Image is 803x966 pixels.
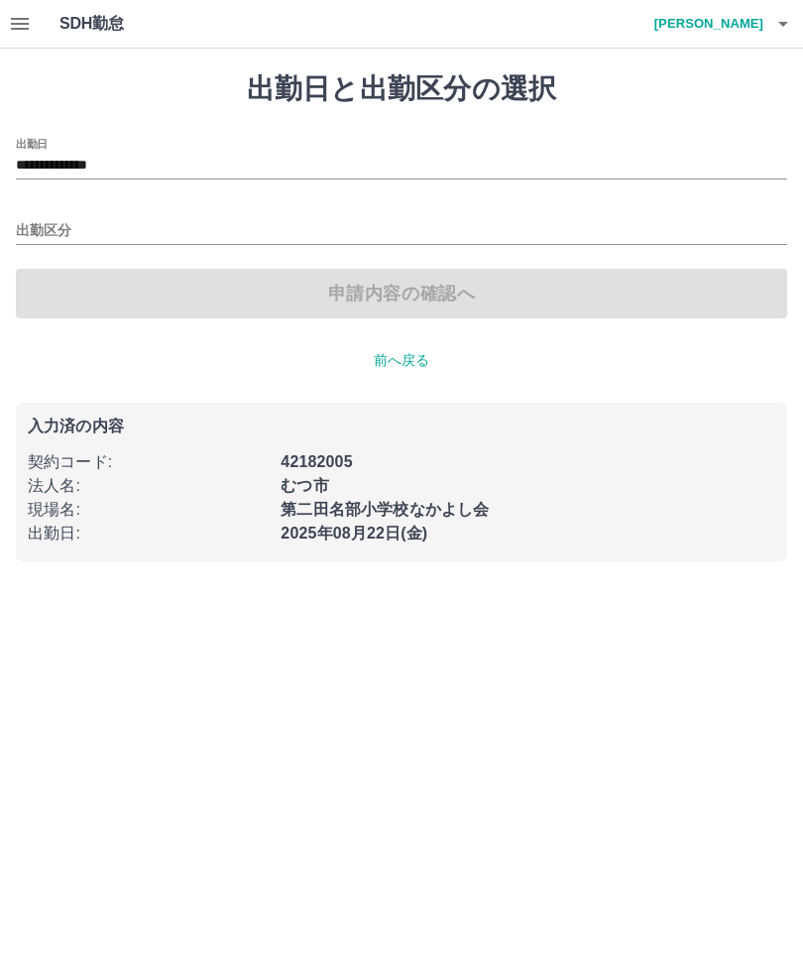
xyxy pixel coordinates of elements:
b: 第二田名部小学校なかよし会 [281,501,489,518]
p: 契約コード : [28,450,269,474]
b: 2025年08月22日(金) [281,525,427,542]
h1: 出勤日と出勤区分の選択 [16,72,787,106]
p: 前へ戻る [16,350,787,371]
p: 法人名 : [28,474,269,498]
p: 入力済の内容 [28,419,775,434]
p: 現場名 : [28,498,269,522]
b: むつ市 [281,477,328,494]
b: 42182005 [281,453,352,470]
label: 出勤日 [16,136,48,151]
p: 出勤日 : [28,522,269,545]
